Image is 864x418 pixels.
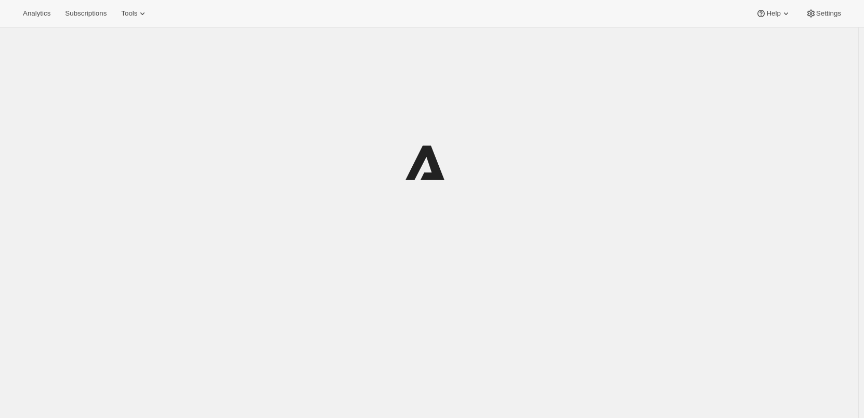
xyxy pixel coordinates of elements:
[816,9,841,18] span: Settings
[121,9,137,18] span: Tools
[59,6,113,21] button: Subscriptions
[65,9,107,18] span: Subscriptions
[23,9,50,18] span: Analytics
[115,6,154,21] button: Tools
[800,6,847,21] button: Settings
[750,6,797,21] button: Help
[17,6,57,21] button: Analytics
[766,9,780,18] span: Help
